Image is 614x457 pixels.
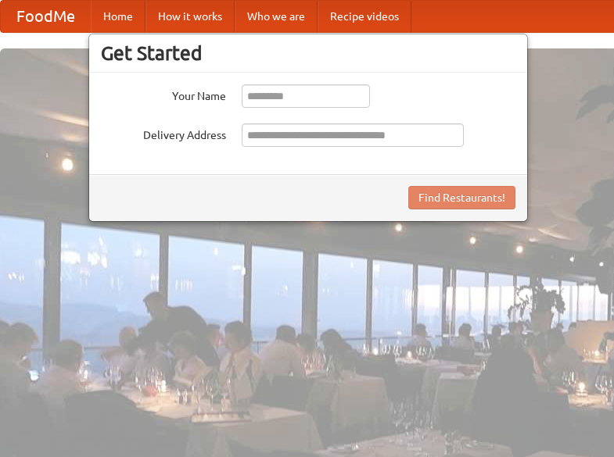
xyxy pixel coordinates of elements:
[91,1,145,32] a: Home
[101,84,226,104] label: Your Name
[318,1,411,32] a: Recipe videos
[1,1,91,32] a: FoodMe
[101,123,226,143] label: Delivery Address
[145,1,235,32] a: How it works
[235,1,318,32] a: Who we are
[101,41,515,65] h3: Get Started
[408,186,515,209] button: Find Restaurants!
